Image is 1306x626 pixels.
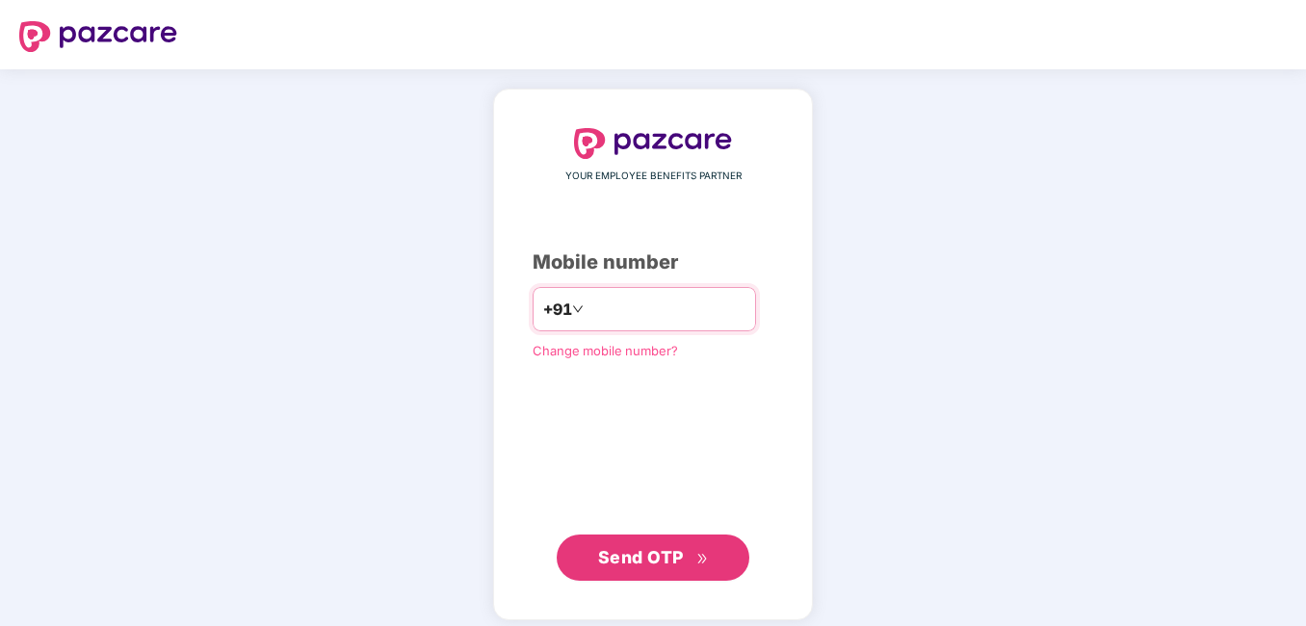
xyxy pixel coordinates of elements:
[557,535,749,581] button: Send OTPdouble-right
[533,248,773,277] div: Mobile number
[574,128,732,159] img: logo
[533,343,678,358] a: Change mobile number?
[572,303,584,315] span: down
[598,547,684,567] span: Send OTP
[565,169,742,184] span: YOUR EMPLOYEE BENEFITS PARTNER
[696,553,709,565] span: double-right
[19,21,177,52] img: logo
[543,298,572,322] span: +91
